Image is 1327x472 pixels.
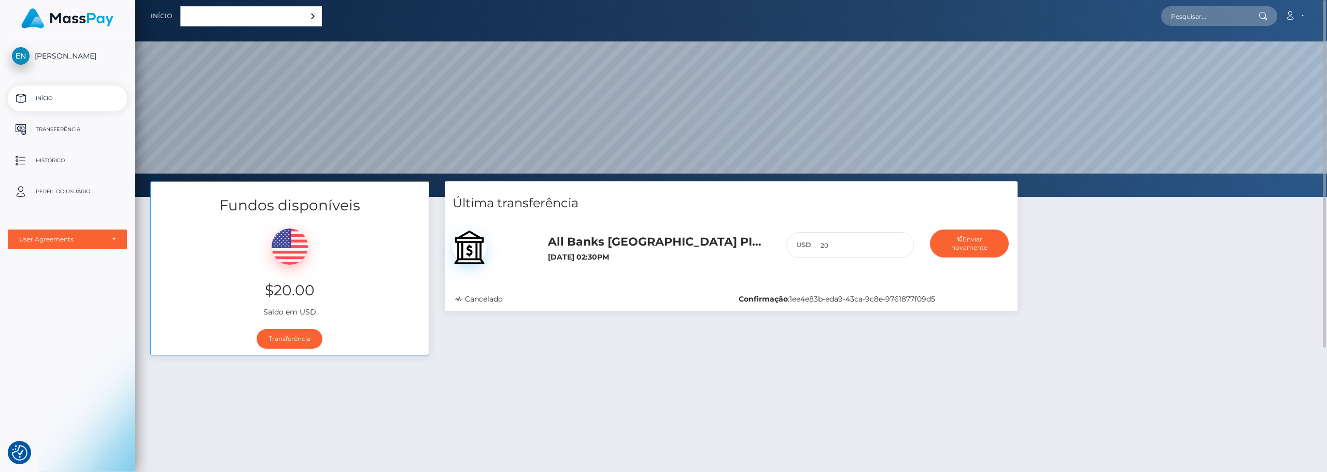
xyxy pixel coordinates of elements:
[12,445,27,461] button: Consent Preferences
[548,234,771,250] h5: All Banks [GEOGRAPHIC_DATA] PIX / BRL
[447,294,731,305] div: Cancelado
[548,253,771,262] h6: [DATE] 02:30PM
[1161,6,1259,26] input: Pesquisar...
[8,179,127,205] a: Perfil do usuário
[19,235,104,244] div: User Agreements
[8,148,127,174] a: Histórico
[159,280,421,301] h3: $20.00
[12,184,123,199] p: Perfil do usuário
[739,294,788,304] b: Confirmação
[180,6,322,26] aside: Language selected: Português (Brasil)
[151,195,429,216] h3: Fundos disponíveis
[786,232,811,259] div: USD
[8,117,127,142] a: Transferência
[453,231,486,264] img: bank.svg
[8,85,127,111] a: Início
[8,51,127,61] span: [PERSON_NAME]
[151,5,172,27] a: Início
[12,122,123,137] p: Transferência
[12,445,27,461] img: Revisit consent button
[12,91,123,106] p: Início
[12,153,123,168] p: Histórico
[272,228,308,265] img: USD.png
[151,216,429,323] div: Saldo em USD
[21,8,114,28] img: MassPay
[453,194,1010,212] h4: Última transferência
[811,232,914,259] input: 20.00
[180,6,322,26] div: Language
[930,230,1009,258] button: Enviar novamente
[731,294,1015,305] div: :
[181,7,321,26] a: Português ([GEOGRAPHIC_DATA])
[789,294,935,304] span: 1ee4e83b-eda9-43ca-9c8e-9761877f09d5
[257,329,322,349] a: Transferência
[8,230,127,249] button: User Agreements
